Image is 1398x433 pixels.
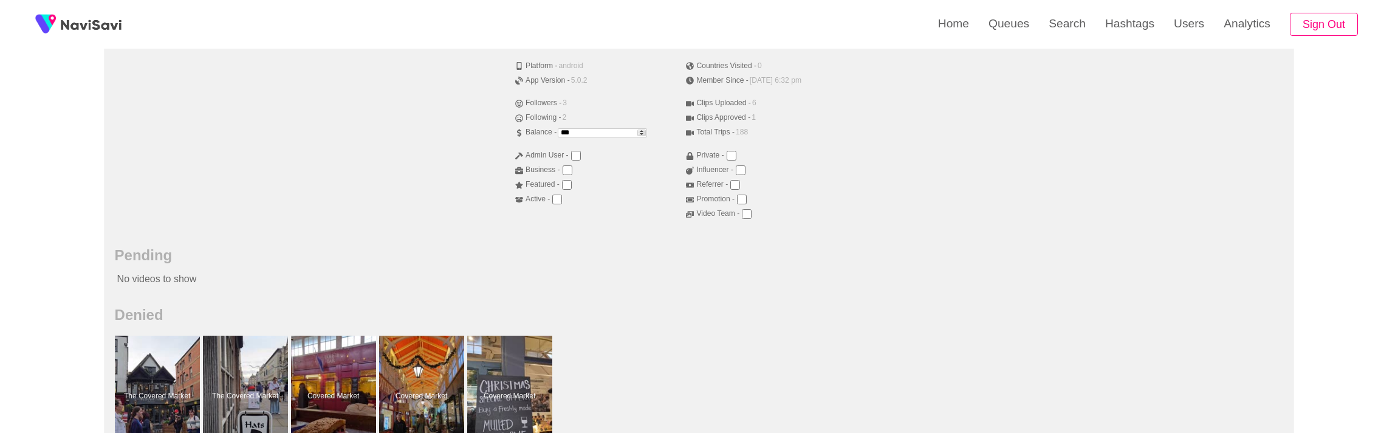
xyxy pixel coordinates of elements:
[515,195,550,204] span: Active -
[686,166,733,175] span: Influencer -
[30,9,61,40] img: fireSpot
[515,151,569,160] span: Admin User -
[686,195,735,204] span: Promotion -
[515,128,557,137] span: Balance -
[758,62,762,71] span: 0
[115,264,1167,294] p: No videos to show
[563,114,567,122] span: 2
[1290,13,1358,36] button: Sign Out
[515,99,561,108] span: Followers -
[61,18,122,30] img: fireSpot
[515,181,560,189] span: Featured -
[515,166,560,175] span: Business -
[115,247,1284,264] h2: Pending
[559,62,583,71] span: android
[686,210,739,218] span: Video Team -
[686,99,750,108] span: Clips Uploaded -
[686,114,750,122] span: Clips Approved -
[750,77,801,85] span: [DATE] 6:32 pm
[752,99,756,108] span: 6
[686,62,756,71] span: Countries Visited -
[571,77,588,85] span: 5.0.2
[686,77,748,85] span: Member Since -
[686,128,735,137] span: Total Trips -
[515,62,557,71] span: Platform -
[515,114,561,122] span: Following -
[563,99,567,108] span: 3
[752,114,756,122] span: 1
[115,307,1284,324] h2: Denied
[686,151,724,160] span: Private -
[515,77,570,85] span: App Version -
[736,128,748,137] span: 188
[686,181,728,189] span: Referrer -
